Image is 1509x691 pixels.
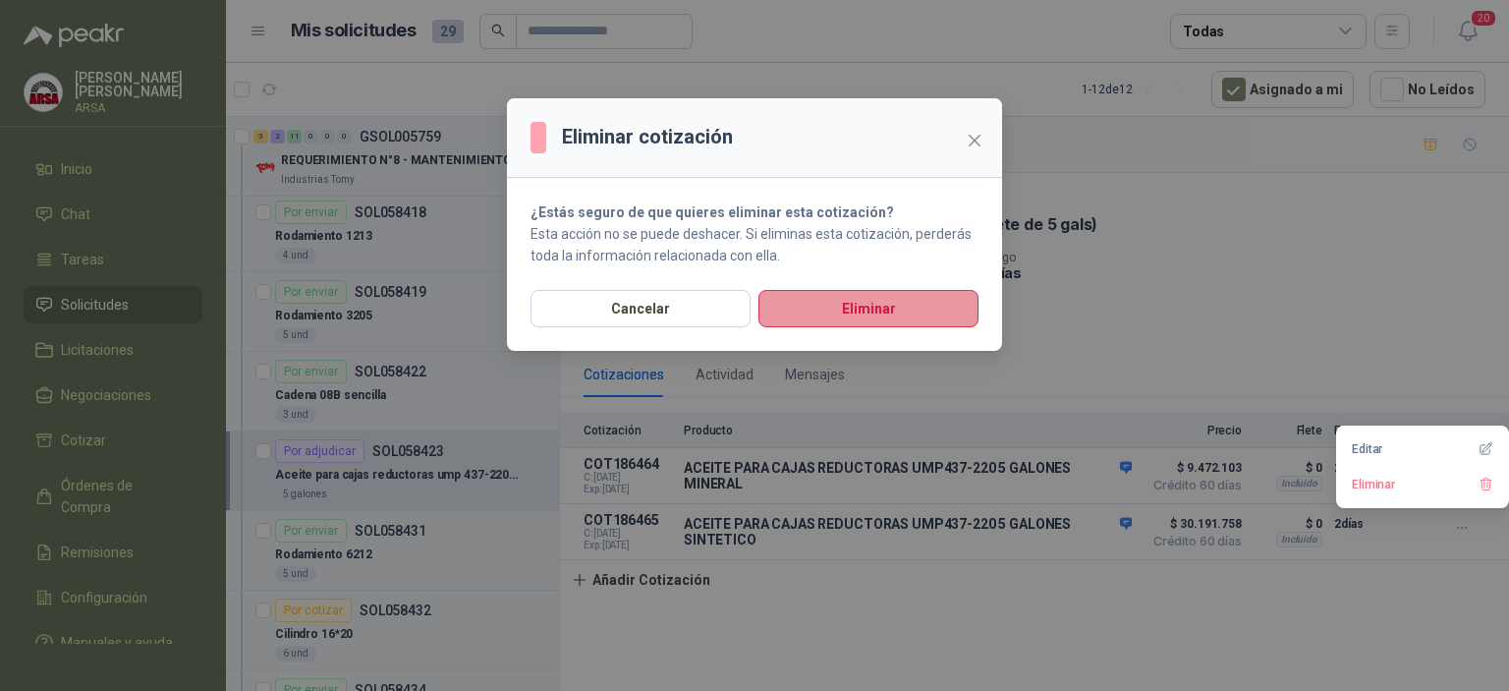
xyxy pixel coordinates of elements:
[959,125,990,156] button: Close
[531,290,751,327] button: Cancelar
[758,290,978,327] button: Eliminar
[562,122,733,152] h3: Eliminar cotización
[967,133,982,148] span: close
[531,204,894,220] strong: ¿Estás seguro de que quieres eliminar esta cotización?
[531,223,978,266] p: Esta acción no se puede deshacer. Si eliminas esta cotización, perderás toda la información relac...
